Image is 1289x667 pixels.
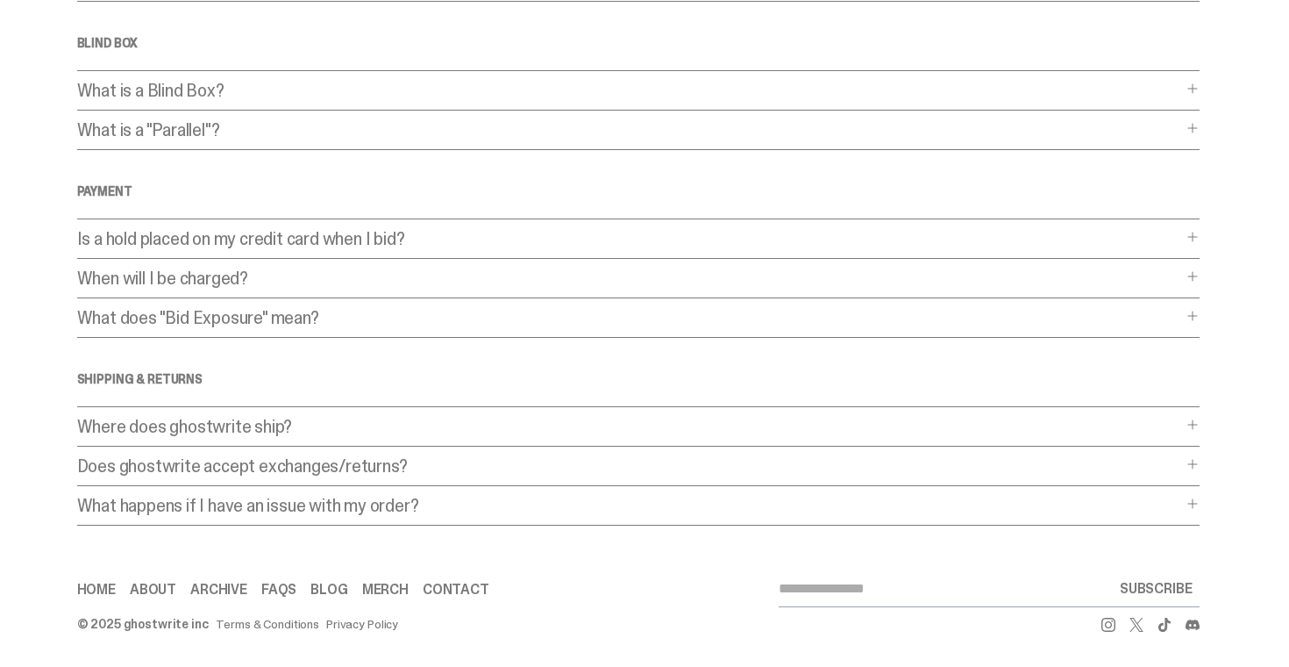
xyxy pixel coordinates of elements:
a: Archive [190,583,247,597]
a: Privacy Policy [326,618,398,630]
p: What does "Bid Exposure" mean? [77,309,1182,326]
a: Blog [310,583,347,597]
p: When will I be charged? [77,269,1182,287]
p: Does ghostwrite accept exchanges/returns? [77,457,1182,475]
a: Terms & Conditions [216,618,319,630]
h4: Blind Box [77,37,1200,49]
button: SUBSCRIBE [1113,571,1200,606]
p: Where does ghostwrite ship? [77,418,1182,435]
h4: Payment [77,185,1200,197]
p: What is a "Parallel"? [77,121,1182,139]
p: What happens if I have an issue with my order? [77,497,1182,514]
a: Merch [362,583,409,597]
a: About [130,583,176,597]
div: © 2025 ghostwrite inc [77,618,209,630]
p: Is a hold placed on my credit card when I bid? [77,230,1182,247]
a: Contact [423,583,489,597]
a: FAQs [261,583,296,597]
p: What is a Blind Box? [77,82,1182,99]
h4: SHIPPING & RETURNS [77,373,1200,385]
a: Home [77,583,116,597]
